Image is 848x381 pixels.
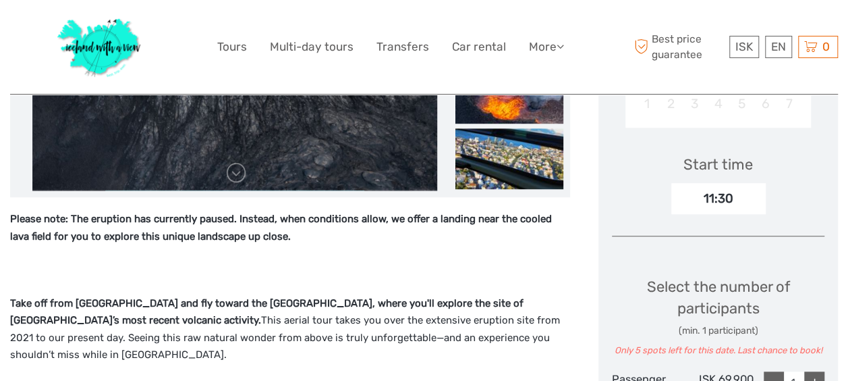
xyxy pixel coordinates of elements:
a: More [529,37,564,57]
span: 0 [820,40,832,53]
div: Not available Thursday, February 5th, 2026 [730,93,754,115]
a: Transfers [376,37,429,57]
span: ISK [735,40,753,53]
span: Best price guarantee [631,32,726,61]
a: Car rental [452,37,506,57]
div: Not available Wednesday, February 4th, 2026 [706,93,730,115]
div: Not available Friday, February 6th, 2026 [754,93,777,115]
img: 1077-ca632067-b948-436b-9c7a-efe9894e108b_logo_big.jpg [51,10,149,84]
p: We're away right now. Please check back later! [19,24,152,34]
button: Open LiveChat chat widget [155,21,171,37]
div: EN [765,36,792,58]
strong: Take off from [GEOGRAPHIC_DATA] and fly toward the [GEOGRAPHIC_DATA], where you'll explore the si... [10,297,524,327]
div: 11:30 [671,183,766,214]
div: Not available Saturday, February 7th, 2026 [777,93,801,115]
a: Tours [217,37,247,57]
img: 678b56e9c74348ea917b4bec3c146d18_slider_thumbnail.jpeg [455,128,563,189]
p: This aerial tour takes you over the extensive eruption site from 2021 to our present day. Seeing ... [10,295,570,364]
div: Not available Sunday, February 1st, 2026 [635,93,658,115]
div: Not available Tuesday, February 3rd, 2026 [683,93,706,115]
div: (min. 1 participant) [612,324,824,338]
a: Multi-day tours [270,37,354,57]
div: Only 5 spots left for this date. Last chance to book! [612,345,824,357]
strong: Please note: The eruption has currently paused. Instead, when conditions allow, we offer a landin... [10,213,552,243]
div: Start time [683,154,753,175]
div: Select the number of participants [612,276,824,357]
div: Not available Monday, February 2nd, 2026 [659,93,683,115]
